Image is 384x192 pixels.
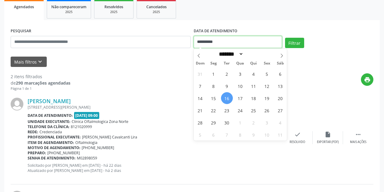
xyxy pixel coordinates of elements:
span: Credenciada [39,129,62,134]
div: Resolvido [290,140,305,144]
span: Setembro 24, 2025 [234,104,246,116]
span: Outubro 1, 2025 [234,117,246,128]
i:  [355,131,362,138]
span: Outubro 10, 2025 [261,129,273,141]
img: img [11,98,23,110]
span: Outubro 4, 2025 [274,117,286,128]
span: Seg [207,61,220,65]
span: Ter [220,61,233,65]
b: Telefone da clínica: [28,124,70,129]
span: Setembro 27, 2025 [274,104,286,116]
span: Setembro 13, 2025 [274,80,286,92]
span: Setembro 19, 2025 [261,92,273,104]
b: Motivo de agendamento: [28,145,80,150]
b: Preparo: [28,150,46,155]
span: Setembro 18, 2025 [248,92,260,104]
span: Setembro 12, 2025 [261,80,273,92]
b: Item de agendamento: [28,140,74,145]
span: Setembro 8, 2025 [208,80,219,92]
span: [DATE] 09:00 [74,112,100,119]
span: Agosto 31, 2025 [194,68,206,80]
span: Setembro 14, 2025 [194,92,206,104]
span: Setembro 17, 2025 [234,92,246,104]
span: M02898059 [77,155,97,161]
b: Profissional executante: [28,134,81,140]
span: Setembro 2, 2025 [221,68,233,80]
span: Setembro 20, 2025 [274,92,286,104]
span: Setembro 15, 2025 [208,92,219,104]
span: [PERSON_NAME] Cavalcanti Lira [82,134,137,140]
span: Dom [194,61,207,65]
span: Outubro 11, 2025 [274,129,286,141]
select: Month [217,51,244,57]
span: Setembro 11, 2025 [248,80,260,92]
b: Data de atendimento: [28,113,73,118]
span: Setembro 28, 2025 [194,117,206,128]
div: de [11,80,70,86]
span: Qua [233,61,247,65]
i: keyboard_arrow_down [37,58,43,65]
span: Setembro 22, 2025 [208,104,219,116]
strong: 290 marcações agendadas [16,80,70,86]
div: [STREET_ADDRESS][PERSON_NAME] [28,105,282,110]
i: insert_drive_file [325,131,331,138]
span: Setembro 26, 2025 [261,104,273,116]
span: Outubro 7, 2025 [221,129,233,141]
span: Setembro 5, 2025 [261,68,273,80]
p: Solicitado por [PERSON_NAME] em [DATE] - há 22 dias Atualizado por [PERSON_NAME] em [DATE] - há 2... [28,163,282,173]
b: Senha de atendimento: [28,155,76,161]
input: Year [243,51,263,57]
span: Oftalmologia [75,140,97,145]
span: Sex [260,61,274,65]
b: Rede: [28,129,38,134]
button: Filtrar [285,38,304,48]
div: Mais ações [350,140,366,144]
div: 2025 [141,10,172,14]
div: 2 itens filtrados [11,73,70,80]
span: Outubro 8, 2025 [234,129,246,141]
span: Setembro 6, 2025 [274,68,286,80]
span: Outubro 9, 2025 [248,129,260,141]
span: Cancelados [146,4,167,9]
span: Outubro 5, 2025 [194,129,206,141]
span: [PHONE_NUMBER] [82,145,114,150]
div: 2025 [99,10,129,14]
span: Setembro 7, 2025 [194,80,206,92]
span: Setembro 10, 2025 [234,80,246,92]
span: Não compareceram [51,4,87,9]
span: Agendados [14,4,34,9]
button: Mais filtroskeyboard_arrow_down [11,57,47,67]
span: [PHONE_NUMBER] [47,150,80,155]
span: Setembro 25, 2025 [248,104,260,116]
label: PESQUISAR [11,26,31,36]
a: [PERSON_NAME] [28,98,71,104]
b: Unidade executante: [28,119,70,124]
span: Qui [247,61,260,65]
span: Clinica Oftalmologica Zona Norte [72,119,128,124]
span: Sáb [274,61,287,65]
button: print [361,73,373,86]
span: Outubro 3, 2025 [261,117,273,128]
i: print [364,76,371,83]
span: 8121020999 [71,124,92,129]
i: check [294,131,301,138]
label: DATA DE ATENDIMENTO [194,26,237,36]
span: Resolvidos [104,4,123,9]
span: Setembro 21, 2025 [194,104,206,116]
span: Outubro 2, 2025 [248,117,260,128]
div: 2025 [51,10,87,14]
span: Setembro 9, 2025 [221,80,233,92]
span: Setembro 1, 2025 [208,68,219,80]
div: Página 1 de 1 [11,86,70,91]
span: Setembro 30, 2025 [221,117,233,128]
span: Setembro 16, 2025 [221,92,233,104]
span: Setembro 3, 2025 [234,68,246,80]
span: Setembro 23, 2025 [221,104,233,116]
span: Outubro 6, 2025 [208,129,219,141]
span: Setembro 4, 2025 [248,68,260,80]
div: Exportar (PDF) [317,140,339,144]
span: Setembro 29, 2025 [208,117,219,128]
